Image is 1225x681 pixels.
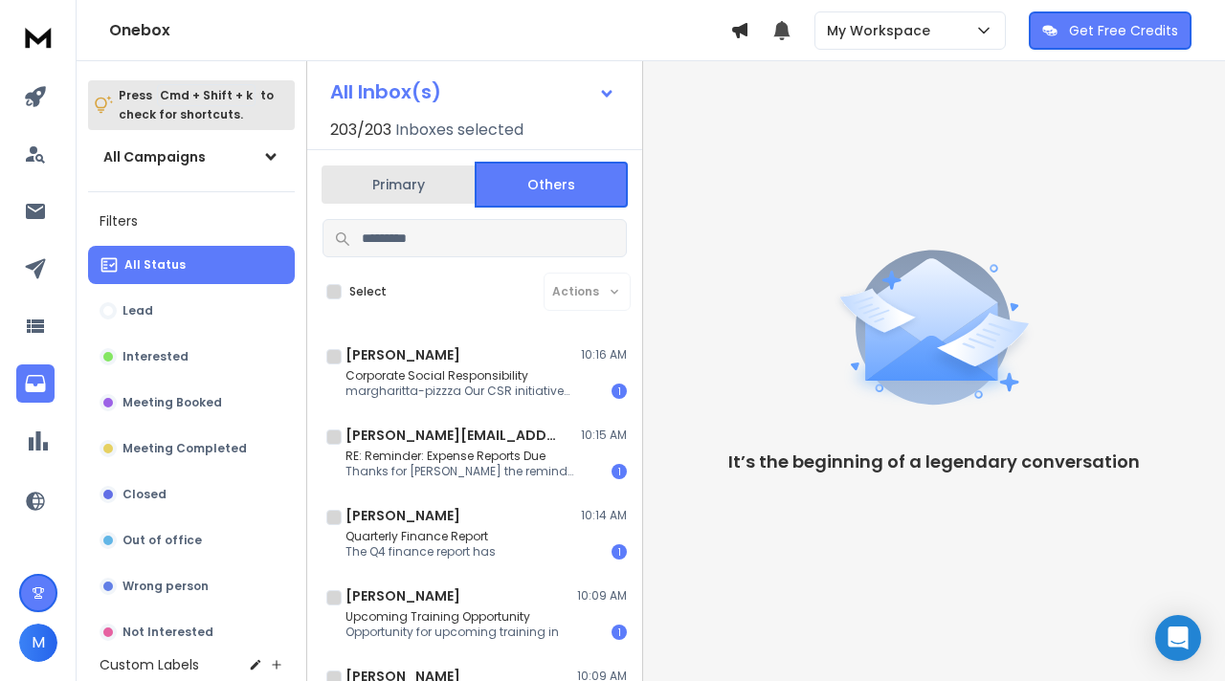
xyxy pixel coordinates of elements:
button: All Status [88,246,295,284]
span: Cmd + Shift + k [157,84,256,106]
button: All Campaigns [88,138,295,176]
button: M [19,624,57,662]
div: Open Intercom Messenger [1155,615,1201,661]
p: Opportunity for upcoming training in [345,625,559,640]
button: All Inbox(s) [315,73,631,111]
h1: Onebox [109,19,730,42]
p: Not Interested [122,625,213,640]
h3: Filters [88,208,295,234]
p: margharitta-pizzza Our CSR initiatives for [345,384,575,399]
button: Others [475,162,628,208]
button: Meeting Completed [88,429,295,468]
p: Out of office [122,533,202,548]
div: 1 [612,625,627,640]
h1: [PERSON_NAME] [345,345,460,364]
p: Thanks for [PERSON_NAME] the reminder, [345,464,575,479]
p: Corporate Social Responsibility [345,368,575,384]
label: Select [349,284,387,299]
p: Wrong person [122,579,209,594]
p: Closed [122,487,167,502]
button: Out of office [88,521,295,560]
h3: Custom Labels [100,655,199,674]
p: 10:15 AM [581,428,627,443]
button: Wrong person [88,567,295,605]
h1: All Inbox(s) [330,82,441,101]
p: 10:16 AM [581,347,627,362]
p: The Q4 finance report has [345,544,496,560]
h3: Inboxes selected [395,119,523,142]
p: Lead [122,303,153,319]
p: 10:14 AM [581,508,627,523]
div: 1 [612,384,627,399]
h1: [PERSON_NAME] [345,506,460,525]
p: Quarterly Finance Report [345,529,496,544]
p: Meeting Booked [122,395,222,410]
button: Meeting Booked [88,384,295,422]
p: Press to check for shortcuts. [119,86,274,124]
div: 1 [612,464,627,479]
button: Closed [88,475,295,514]
p: Meeting Completed [122,441,247,456]
p: RE: Reminder: Expense Reports Due [345,449,575,464]
span: 203 / 203 [330,119,391,142]
p: Get Free Credits [1069,21,1178,40]
p: It’s the beginning of a legendary conversation [728,449,1140,475]
p: Upcoming Training Opportunity [345,609,559,625]
button: Get Free Credits [1029,11,1192,50]
img: logo [19,19,57,55]
button: Not Interested [88,613,295,651]
button: Primary [322,164,475,206]
p: Interested [122,349,189,364]
h1: [PERSON_NAME][EMAIL_ADDRESS][DOMAIN_NAME] [345,426,556,445]
p: My Workspace [827,21,938,40]
button: Lead [88,292,295,330]
h1: [PERSON_NAME] [345,586,460,605]
p: All Status [124,257,186,273]
div: 1 [612,544,627,560]
button: Interested [88,338,295,376]
h1: All Campaigns [103,147,206,166]
p: 10:09 AM [577,588,627,604]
